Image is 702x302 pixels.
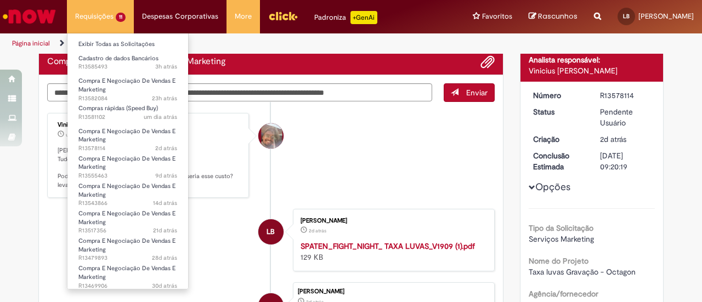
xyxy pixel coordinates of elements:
b: Tipo da Solicitação [529,223,593,233]
span: R13517356 [78,226,177,235]
span: R13543866 [78,199,177,208]
a: Aberto R13517356 : Compra E Negociação De Vendas E Marketing [67,208,188,231]
p: [PERSON_NAME], booa tardee!! Tudoo beem? Poderia pro favor me dar mais detalhes do que seria esse... [58,146,240,190]
a: Aberto R13479893 : Compra E Negociação De Vendas E Marketing [67,235,188,259]
span: LB [623,13,630,20]
span: R13469906 [78,282,177,290]
span: Enviar [466,88,488,98]
a: Aberto R13582084 : Compra E Negociação De Vendas E Marketing [67,75,188,99]
span: R13581102 [78,113,177,122]
time: 29/09/2025 16:19:58 [309,227,326,234]
h2: Compra E Negociação De Vendas E Marketing Histórico de tíquete [47,57,226,67]
a: Aberto R13581102 : Compras rápidas (Speed Buy) [67,102,188,123]
span: Compra E Negociação De Vendas E Marketing [78,127,175,144]
a: Exibir Todas as Solicitações [67,38,188,50]
div: Analista responsável: [529,54,655,65]
div: Pendente Usuário [600,106,651,128]
a: Aberto R13555463 : Compra E Negociação De Vendas E Marketing [67,153,188,176]
span: Taxa luvas Gravação - Octagon [529,267,636,277]
ul: Trilhas de página [8,33,460,54]
a: Página inicial [12,39,50,48]
span: LB [267,219,275,245]
div: Padroniza [314,11,377,24]
b: Nome do Projeto [529,256,588,266]
time: 30/09/2025 10:10:55 [66,132,92,138]
span: Compra E Negociação De Vendas E Marketing [78,155,175,172]
a: Aberto R13585493 : Cadastro de dados Bancários [67,53,188,73]
span: 11 [116,13,126,22]
time: 17/09/2025 14:15:56 [153,199,177,207]
span: R13582084 [78,94,177,103]
span: um dia atrás [144,113,177,121]
time: 01/10/2025 11:38:46 [155,62,177,71]
span: R13479893 [78,254,177,263]
span: Compra E Negociação De Vendas E Marketing [78,237,175,254]
span: Despesas Corporativas [142,11,218,22]
span: 28d atrás [152,254,177,262]
span: More [235,11,252,22]
span: Compra E Negociação De Vendas E Marketing [78,182,175,199]
a: SPATEN_FIGHT_NIGHT_ TAXA LUVAS_V1909 (1).pdf [301,241,475,251]
span: R13555463 [78,172,177,180]
div: Vinicius Rafael De Souza [258,123,284,149]
span: 21d atrás [153,226,177,235]
a: Aberto R13578114 : Compra E Negociação De Vendas E Marketing [67,126,188,149]
span: Serviços Marketing [529,234,594,244]
div: R13578114 [600,90,651,101]
span: [PERSON_NAME] [638,12,694,21]
b: Agência/fornecedor [529,289,598,299]
textarea: Digite sua mensagem aqui... [47,83,432,101]
dt: Status [525,106,592,117]
span: Compra E Negociação De Vendas E Marketing [78,264,175,281]
span: 23h atrás [152,94,177,102]
time: 29/09/2025 16:20:12 [600,134,626,144]
span: 3h atrás [155,62,177,71]
span: Favoritos [482,11,512,22]
time: 30/09/2025 11:57:38 [144,113,177,121]
span: Cadastro de dados Bancários [78,54,158,62]
span: R13578114 [78,144,177,153]
time: 29/09/2025 16:20:13 [155,144,177,152]
time: 01/09/2025 17:30:09 [152,282,177,290]
span: R13585493 [78,62,177,71]
time: 22/09/2025 14:17:51 [155,172,177,180]
div: Vinicius [PERSON_NAME] [529,65,655,76]
time: 04/09/2025 10:05:42 [152,254,177,262]
div: [DATE] 09:20:19 [600,150,651,172]
img: click_logo_yellow_360x200.png [268,8,298,24]
a: Aberto R13469906 : Compra E Negociação De Vendas E Marketing [67,263,188,286]
a: Aberto R13543866 : Compra E Negociação De Vendas E Marketing [67,180,188,204]
time: 10/09/2025 17:35:17 [153,226,177,235]
span: Rascunhos [538,11,578,21]
button: Enviar [444,83,495,102]
span: 9d atrás [155,172,177,180]
div: 29/09/2025 16:20:12 [600,134,651,145]
span: 2d atrás [309,227,326,234]
span: 14d atrás [153,199,177,207]
ul: Requisições [67,33,189,289]
span: 2d atrás [155,144,177,152]
dt: Número [525,90,592,101]
div: [PERSON_NAME] [298,288,489,295]
span: 2d atrás [600,134,626,144]
span: Compra E Negociação De Vendas E Marketing [78,209,175,226]
div: Vinicius [PERSON_NAME] [58,122,240,128]
dt: Conclusão Estimada [525,150,592,172]
div: Lucas Silveira Balloni [258,219,284,244]
img: ServiceNow [1,5,58,27]
span: Compras rápidas (Speed Buy) [78,104,158,112]
span: Requisições [75,11,114,22]
p: +GenAi [350,11,377,24]
div: [PERSON_NAME] [301,218,483,224]
span: Compra E Negociação De Vendas E Marketing [78,77,175,94]
span: 30d atrás [152,282,177,290]
time: 30/09/2025 14:52:10 [152,94,177,102]
span: um dia atrás [66,132,92,138]
div: 129 KB [301,241,483,263]
a: Rascunhos [529,12,578,22]
button: Adicionar anexos [480,55,495,69]
dt: Criação [525,134,592,145]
